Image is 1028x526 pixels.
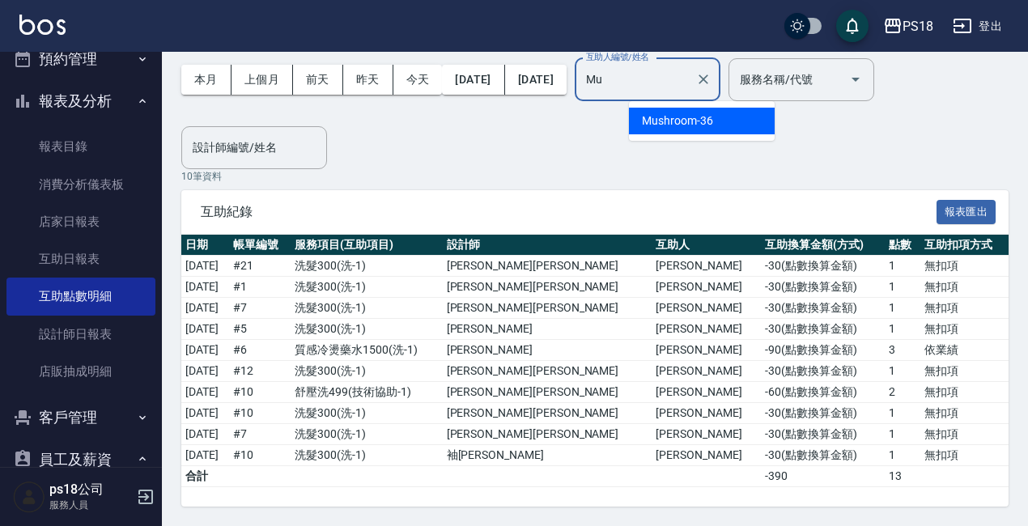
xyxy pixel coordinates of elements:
button: 昨天 [343,65,393,95]
th: 日期 [181,235,229,256]
td: [PERSON_NAME][PERSON_NAME] [443,277,652,298]
td: 1 [885,319,920,340]
td: 質感冷燙藥水1500 ( 洗-1 ) [291,340,442,361]
button: [DATE] [442,65,504,95]
th: 服務項目(互助項目) [291,235,442,256]
td: 舒壓洗499 ( 技術協助-1 ) [291,382,442,403]
button: 前天 [293,65,343,95]
a: 設計師日報表 [6,316,155,353]
td: -390 [761,466,885,487]
td: [PERSON_NAME] [652,340,761,361]
td: 合計 [181,466,229,487]
td: 洗髮300 ( 洗-1 ) [291,319,442,340]
td: 洗髮300 ( 洗-1 ) [291,277,442,298]
th: 互助扣項方式 [920,235,1009,256]
td: # 12 [229,361,291,382]
td: 無扣項 [920,277,1009,298]
td: [PERSON_NAME][PERSON_NAME] [443,424,652,445]
button: 登出 [946,11,1009,41]
td: [DATE] [181,319,229,340]
td: [PERSON_NAME] [652,361,761,382]
div: PS18 [903,16,933,36]
td: [DATE] [181,445,229,466]
button: 本月 [181,65,232,95]
td: 洗髮300 ( 洗-1 ) [291,403,442,424]
td: [PERSON_NAME] [652,298,761,319]
h5: ps18公司 [49,481,132,498]
td: [PERSON_NAME][PERSON_NAME] [443,382,652,403]
td: [PERSON_NAME][PERSON_NAME] [443,298,652,319]
td: -30 ( 點數換算金額 ) [761,445,885,466]
td: [DATE] [181,298,229,319]
td: 無扣項 [920,319,1009,340]
td: 1 [885,445,920,466]
img: Person [13,481,45,513]
a: 互助日報表 [6,240,155,278]
a: 互助點數明細 [6,278,155,315]
th: 設計師 [443,235,652,256]
td: 3 [885,340,920,361]
td: 無扣項 [920,424,1009,445]
button: [DATE] [505,65,567,95]
span: Mushroom -36 [642,112,712,129]
button: Clear [692,68,715,91]
td: 1 [885,424,920,445]
td: 1 [885,403,920,424]
td: [PERSON_NAME] [652,256,761,277]
td: [PERSON_NAME] [652,403,761,424]
a: 店家日報表 [6,203,155,240]
td: # 21 [229,256,291,277]
td: [DATE] [181,382,229,403]
td: [DATE] [181,256,229,277]
button: 客戶管理 [6,397,155,439]
td: [PERSON_NAME][PERSON_NAME] [443,256,652,277]
td: [PERSON_NAME] [652,319,761,340]
span: 互助紀錄 [201,204,937,220]
td: -30 ( 點數換算金額 ) [761,298,885,319]
button: 上個月 [232,65,293,95]
td: [PERSON_NAME][PERSON_NAME] [443,403,652,424]
td: 依業績 [920,340,1009,361]
button: 報表匯出 [937,200,996,225]
td: 洗髮300 ( 洗-1 ) [291,424,442,445]
td: 1 [885,256,920,277]
button: Open [843,66,869,92]
td: 13 [885,466,920,487]
td: [DATE] [181,340,229,361]
td: [DATE] [181,361,229,382]
a: 店販抽成明細 [6,353,155,390]
td: [PERSON_NAME] [652,445,761,466]
td: -30 ( 點數換算金額 ) [761,424,885,445]
td: 1 [885,298,920,319]
td: # 10 [229,403,291,424]
p: 服務人員 [49,498,132,512]
td: 無扣項 [920,403,1009,424]
td: # 10 [229,445,291,466]
td: -30 ( 點數換算金額 ) [761,319,885,340]
a: 報表目錄 [6,128,155,165]
td: # 6 [229,340,291,361]
img: Logo [19,15,66,35]
td: 無扣項 [920,382,1009,403]
td: [PERSON_NAME] [652,277,761,298]
td: 1 [885,361,920,382]
td: -60 ( 點數換算金額 ) [761,382,885,403]
td: 洗髮300 ( 洗-1 ) [291,445,442,466]
td: 無扣項 [920,445,1009,466]
td: 無扣項 [920,256,1009,277]
td: 無扣項 [920,361,1009,382]
td: -90 ( 點數換算金額 ) [761,340,885,361]
button: 預約管理 [6,38,155,80]
td: [DATE] [181,424,229,445]
td: # 10 [229,382,291,403]
td: [DATE] [181,277,229,298]
td: # 1 [229,277,291,298]
td: 袖[PERSON_NAME] [443,445,652,466]
td: [PERSON_NAME][PERSON_NAME] [443,361,652,382]
th: 帳單編號 [229,235,291,256]
td: 無扣項 [920,298,1009,319]
button: PS18 [877,10,940,43]
td: # 5 [229,319,291,340]
td: 2 [885,382,920,403]
td: 洗髮300 ( 洗-1 ) [291,298,442,319]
